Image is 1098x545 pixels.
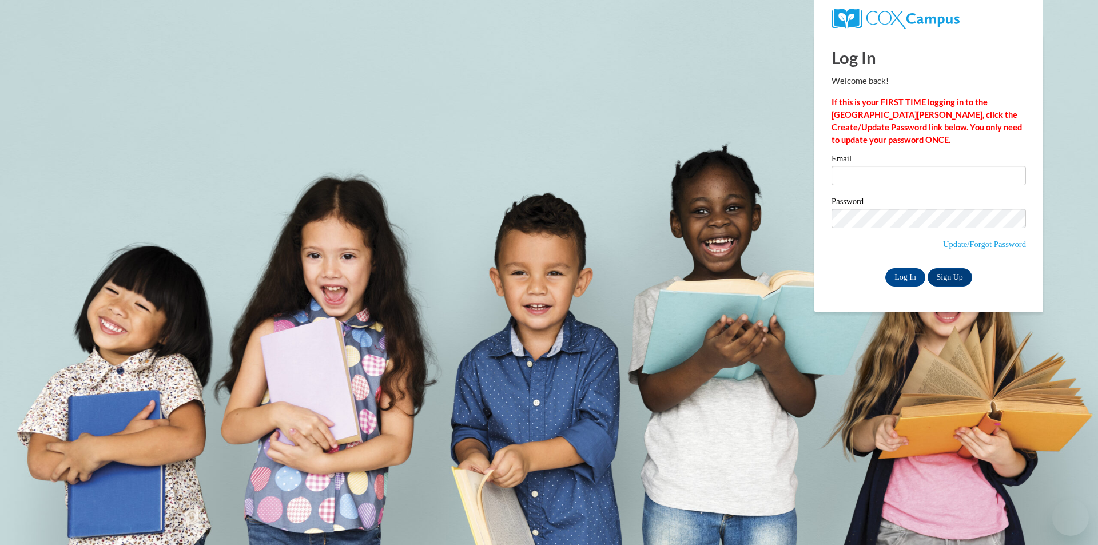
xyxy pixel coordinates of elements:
[832,9,960,29] img: COX Campus
[832,9,1026,29] a: COX Campus
[885,268,925,287] input: Log In
[832,75,1026,87] p: Welcome back!
[832,97,1022,145] strong: If this is your FIRST TIME logging in to the [GEOGRAPHIC_DATA][PERSON_NAME], click the Create/Upd...
[832,154,1026,166] label: Email
[943,240,1026,249] a: Update/Forgot Password
[832,46,1026,69] h1: Log In
[832,197,1026,209] label: Password
[928,268,972,287] a: Sign Up
[1052,499,1089,536] iframe: Button to launch messaging window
